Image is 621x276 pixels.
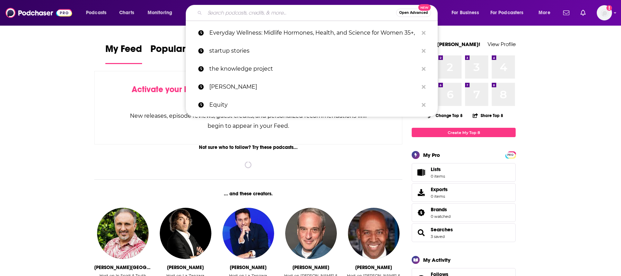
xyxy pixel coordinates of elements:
div: Dan Bernstein [292,265,329,270]
button: Show profile menu [597,5,612,20]
p: Equity [209,96,418,114]
button: Open AdvancedNew [396,9,431,17]
button: Change Top 8 [424,111,467,120]
div: Marshall Harris [355,265,392,270]
span: Logged in as sashagoldin [597,5,612,20]
a: PRO [506,152,515,157]
img: Dan Bernstein [285,208,336,259]
p: the knowledge project [209,60,418,78]
a: Welcome [PERSON_NAME]! [412,41,480,47]
div: My Activity [423,257,451,263]
button: open menu [81,7,115,18]
div: Not sure who to follow? Try these podcasts... [94,144,402,150]
a: Lists [412,163,516,182]
span: Lists [414,168,428,177]
div: ... and these creators. [94,191,402,197]
img: Giuseppe Cruciani [160,208,211,259]
a: Equity [186,96,438,114]
a: Brands [431,206,451,213]
span: Popular Feed [150,43,209,59]
a: Brands [414,208,428,217]
span: More [539,8,550,18]
img: David Parenzo [222,208,274,259]
div: My Pro [423,152,440,158]
span: For Podcasters [490,8,524,18]
span: Searches [412,223,516,242]
a: Exports [412,183,516,202]
img: Podchaser - Follow, Share and Rate Podcasts [6,6,72,19]
a: startup stories [186,42,438,60]
span: Open Advanced [399,11,428,15]
button: open menu [486,7,534,18]
span: Activate your Feed [132,84,203,95]
span: Exports [431,186,448,193]
a: 0 watched [431,214,451,219]
span: Monitoring [148,8,172,18]
a: Popular Feed [150,43,209,64]
a: Searches [414,228,428,238]
a: Everyday Wellness: Midlife Hormones, Health, and Science for Women 35+, [186,24,438,42]
a: [PERSON_NAME] [186,78,438,96]
a: Create My Top 8 [412,128,516,137]
a: Show notifications dropdown [578,7,588,19]
div: New releases, episode reviews, guest credits, and personalized recommendations will begin to appe... [129,111,367,131]
span: Lists [431,166,445,172]
span: PRO [506,152,515,158]
span: 0 items [431,194,448,199]
span: For Business [452,8,479,18]
img: Marshall Harris [348,208,399,259]
span: Exports [414,188,428,197]
span: Podcasts [86,8,106,18]
div: Giuseppe Cruciani [167,265,204,270]
span: Brands [431,206,447,213]
button: open menu [143,7,181,18]
p: Everyday Wellness: Midlife Hormones, Health, and Science for Women 35+, [209,24,418,42]
span: 0 items [431,174,445,179]
p: bill burr [209,78,418,96]
svg: Add a profile image [606,5,612,11]
a: Show notifications dropdown [560,7,572,19]
img: User Profile [597,5,612,20]
div: David Parenzo [230,265,266,270]
a: Charts [115,7,138,18]
span: Lists [431,166,441,172]
div: J.D. Farag [94,265,151,270]
a: My Feed [105,43,142,64]
input: Search podcasts, credits, & more... [205,7,396,18]
span: My Feed [105,43,142,59]
div: Search podcasts, credits, & more... [192,5,444,21]
a: View Profile [488,41,516,47]
span: New [418,4,431,11]
button: Share Top 8 [472,109,504,122]
button: open menu [534,7,559,18]
a: Searches [431,226,453,233]
img: J.D. Farag [97,208,148,259]
span: Brands [412,203,516,222]
button: open menu [447,7,488,18]
div: by following Podcasts, Creators, Lists, and other Users! [129,84,367,105]
a: the knowledge project [186,60,438,78]
p: startup stories [209,42,418,60]
a: 3 saved [431,234,445,239]
span: Charts [119,8,134,18]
